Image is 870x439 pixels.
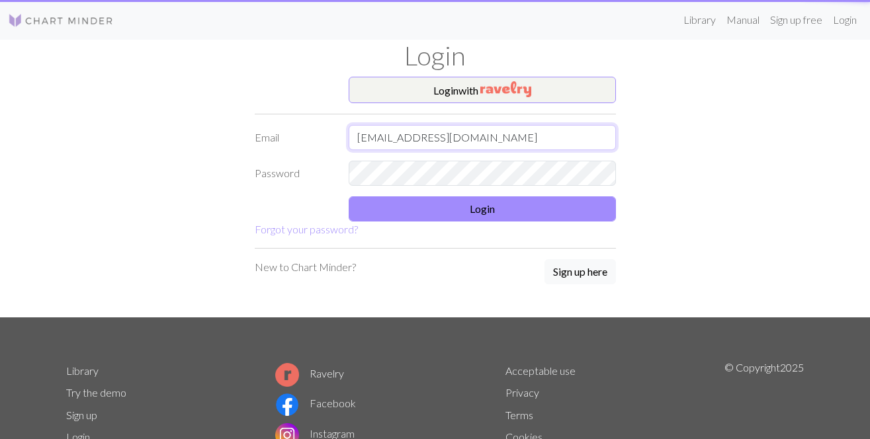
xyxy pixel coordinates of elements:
[247,161,341,186] label: Password
[505,386,539,399] a: Privacy
[480,81,531,97] img: Ravelry
[66,409,97,421] a: Sign up
[275,363,299,387] img: Ravelry logo
[505,409,533,421] a: Terms
[349,77,616,103] button: Loginwith
[255,259,356,275] p: New to Chart Minder?
[505,364,576,377] a: Acceptable use
[66,386,126,399] a: Try the demo
[349,196,616,221] button: Login
[544,259,616,286] a: Sign up here
[275,397,356,409] a: Facebook
[58,40,812,71] h1: Login
[8,13,114,28] img: Logo
[828,7,862,33] a: Login
[255,223,358,235] a: Forgot your password?
[544,259,616,284] button: Sign up here
[275,367,344,379] a: Ravelry
[66,364,99,377] a: Library
[275,393,299,417] img: Facebook logo
[678,7,721,33] a: Library
[721,7,765,33] a: Manual
[765,7,828,33] a: Sign up free
[247,125,341,150] label: Email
